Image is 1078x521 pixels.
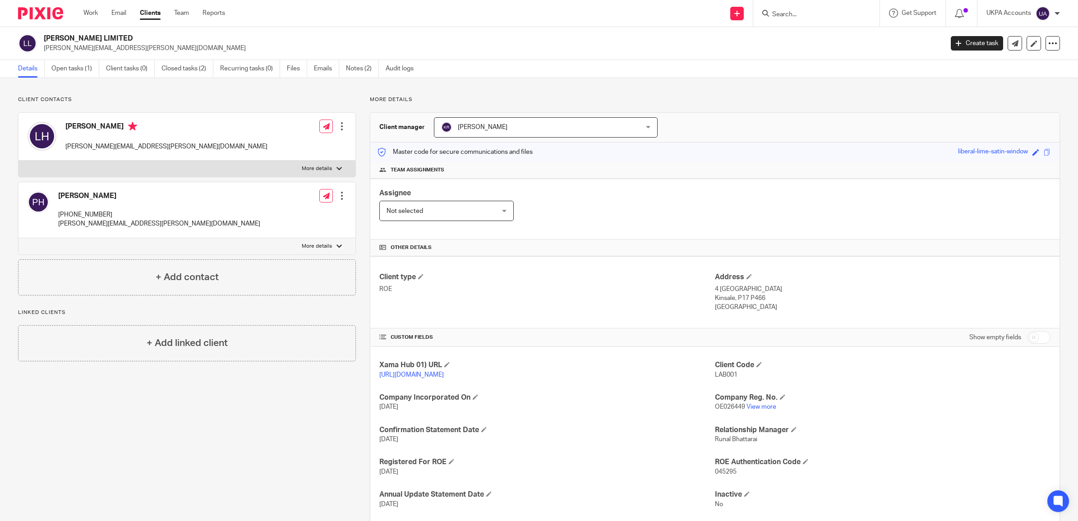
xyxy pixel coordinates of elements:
a: Closed tasks (2) [161,60,213,78]
p: Kinsale, P17 P466 [715,294,1050,303]
p: Linked clients [18,309,356,316]
p: [PERSON_NAME][EMAIL_ADDRESS][PERSON_NAME][DOMAIN_NAME] [44,44,937,53]
a: Audit logs [386,60,420,78]
a: Open tasks (1) [51,60,99,78]
h4: + Add contact [156,270,219,284]
h4: Address [715,272,1050,282]
h4: Relationship Manager [715,425,1050,435]
a: Notes (2) [346,60,379,78]
input: Search [771,11,852,19]
p: UKPA Accounts [986,9,1031,18]
h4: Confirmation Statement Date [379,425,715,435]
h4: Client type [379,272,715,282]
div: liberal-lime-satin-window [958,147,1028,157]
label: Show empty fields [969,333,1021,342]
span: [PERSON_NAME] [458,124,507,130]
span: [DATE] [379,404,398,410]
span: Runal Bhattarai [715,436,757,443]
h4: [PERSON_NAME] [65,122,267,133]
h4: Company Incorporated On [379,393,715,402]
p: [PHONE_NUMBER] [58,210,260,219]
p: More details [302,243,332,250]
img: svg%3E [441,122,452,133]
p: More details [370,96,1060,103]
a: Emails [314,60,339,78]
span: [DATE] [379,469,398,475]
a: Reports [203,9,225,18]
span: No [715,501,723,507]
span: LAB001 [715,372,737,378]
h2: [PERSON_NAME] LIMITED [44,34,759,43]
a: Email [111,9,126,18]
a: [URL][DOMAIN_NAME] [379,372,444,378]
h4: CUSTOM FIELDS [379,334,715,341]
p: [PERSON_NAME][EMAIL_ADDRESS][PERSON_NAME][DOMAIN_NAME] [58,219,260,228]
p: Master code for secure communications and files [377,148,533,157]
a: Work [83,9,98,18]
span: 045295 [715,469,737,475]
h4: Inactive [715,490,1050,499]
span: Team assignments [391,166,444,174]
p: Client contacts [18,96,356,103]
span: Assignee [379,189,411,197]
h4: Company Reg. No. [715,393,1050,402]
span: Get Support [902,10,936,16]
a: Clients [140,9,161,18]
i: Primary [128,122,137,131]
span: [DATE] [379,436,398,443]
h4: Xama Hub 01) URL [379,360,715,370]
a: Files [287,60,307,78]
h4: + Add linked client [147,336,228,350]
img: Pixie [18,7,63,19]
p: 4 [GEOGRAPHIC_DATA] [715,285,1050,294]
span: Not selected [387,208,423,214]
p: [PERSON_NAME][EMAIL_ADDRESS][PERSON_NAME][DOMAIN_NAME] [65,142,267,151]
h4: ROE Authentication Code [715,457,1050,467]
a: Team [174,9,189,18]
img: svg%3E [28,191,49,213]
p: More details [302,165,332,172]
h4: [PERSON_NAME] [58,191,260,201]
a: Client tasks (0) [106,60,155,78]
h3: Client manager [379,123,425,132]
a: Create task [951,36,1003,51]
h4: Annual Update Statement Date [379,490,715,499]
img: svg%3E [18,34,37,53]
a: View more [746,404,776,410]
span: OE026449 [715,404,745,410]
img: svg%3E [1036,6,1050,21]
span: [DATE] [379,501,398,507]
a: Recurring tasks (0) [220,60,280,78]
h4: Client Code [715,360,1050,370]
p: [GEOGRAPHIC_DATA] [715,303,1050,312]
a: Details [18,60,45,78]
p: ROE [379,285,715,294]
span: Other details [391,244,432,251]
img: svg%3E [28,122,56,151]
h4: Registered For ROE [379,457,715,467]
